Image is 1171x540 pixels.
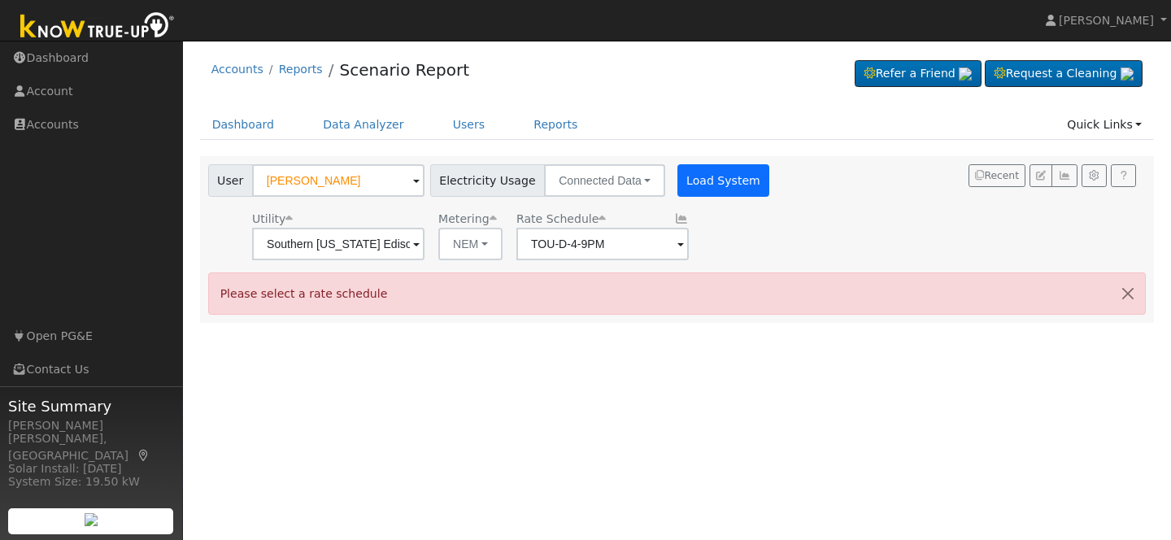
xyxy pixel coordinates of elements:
input: Select a Rate Schedule [516,228,689,260]
div: [PERSON_NAME] [8,417,174,434]
div: Metering [438,211,503,228]
img: retrieve [85,513,98,526]
input: Select a User [252,164,424,197]
input: Select a Utility [252,228,424,260]
button: Edit User [1030,164,1052,187]
button: Multi-Series Graph [1051,164,1077,187]
button: Settings [1082,164,1107,187]
a: Help Link [1111,164,1136,187]
div: System Size: 19.50 kW [8,473,174,490]
span: User [208,164,253,197]
a: Reports [279,63,323,76]
img: retrieve [959,67,972,81]
a: Request a Cleaning [985,60,1143,88]
img: Know True-Up [12,9,183,46]
button: Recent [969,164,1025,187]
a: Scenario Report [339,60,469,80]
div: [PERSON_NAME], [GEOGRAPHIC_DATA] [8,430,174,464]
span: [PERSON_NAME] [1059,14,1154,27]
span: Electricity Usage [430,164,545,197]
span: Please select a rate schedule [220,287,388,300]
a: Data Analyzer [311,110,416,140]
img: retrieve [1121,67,1134,81]
a: Map [137,449,151,462]
div: Solar Install: [DATE] [8,460,174,477]
div: Utility [252,211,424,228]
button: Connected Data [544,164,665,197]
span: Site Summary [8,395,174,417]
button: NEM [438,228,503,260]
a: Accounts [211,63,263,76]
a: Reports [521,110,590,140]
a: Users [441,110,498,140]
button: Close [1111,273,1145,313]
a: Dashboard [200,110,287,140]
button: Load System [677,164,770,197]
a: Quick Links [1055,110,1154,140]
a: Refer a Friend [855,60,982,88]
span: Alias: None [516,212,606,225]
